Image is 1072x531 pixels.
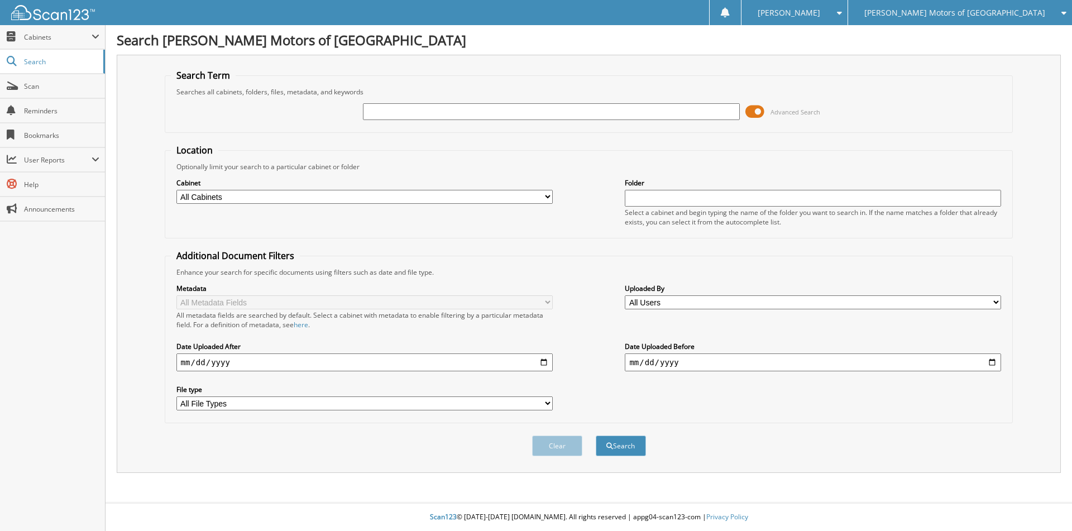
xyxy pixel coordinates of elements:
div: Enhance your search for specific documents using filters such as date and file type. [171,267,1007,277]
legend: Search Term [171,69,236,82]
span: Scan123 [430,512,457,522]
div: All metadata fields are searched by default. Select a cabinet with metadata to enable filtering b... [176,310,553,329]
span: Scan [24,82,99,91]
span: User Reports [24,155,92,165]
button: Clear [532,436,582,456]
span: Search [24,57,98,66]
span: Bookmarks [24,131,99,140]
div: Select a cabinet and begin typing the name of the folder you want to search in. If the name match... [625,208,1001,227]
span: Cabinets [24,32,92,42]
a: Privacy Policy [706,512,748,522]
button: Search [596,436,646,456]
div: Searches all cabinets, folders, files, metadata, and keywords [171,87,1007,97]
span: Advanced Search [770,108,820,116]
label: Uploaded By [625,284,1001,293]
img: scan123-logo-white.svg [11,5,95,20]
label: Cabinet [176,178,553,188]
div: Optionally limit your search to a particular cabinet or folder [171,162,1007,171]
span: Help [24,180,99,189]
input: end [625,353,1001,371]
label: File type [176,385,553,394]
h1: Search [PERSON_NAME] Motors of [GEOGRAPHIC_DATA] [117,31,1061,49]
label: Date Uploaded After [176,342,553,351]
span: Announcements [24,204,99,214]
legend: Additional Document Filters [171,250,300,262]
label: Metadata [176,284,553,293]
label: Folder [625,178,1001,188]
legend: Location [171,144,218,156]
label: Date Uploaded Before [625,342,1001,351]
div: © [DATE]-[DATE] [DOMAIN_NAME]. All rights reserved | appg04-scan123-com | [106,504,1072,531]
a: here [294,320,308,329]
input: start [176,353,553,371]
span: [PERSON_NAME] Motors of [GEOGRAPHIC_DATA] [864,9,1045,16]
span: [PERSON_NAME] [758,9,820,16]
span: Reminders [24,106,99,116]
